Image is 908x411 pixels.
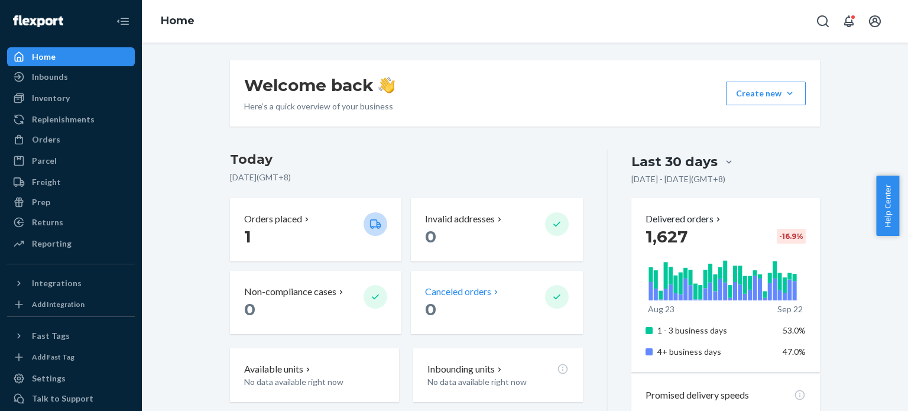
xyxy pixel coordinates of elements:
p: [DATE] - [DATE] ( GMT+8 ) [631,173,725,185]
button: Fast Tags [7,326,135,345]
div: Replenishments [32,114,95,125]
div: Inbounds [32,71,68,83]
div: Add Integration [32,299,85,309]
button: Create new [726,82,806,105]
div: Orders [32,134,60,145]
div: Fast Tags [32,330,70,342]
button: Delivered orders [646,212,723,226]
span: 1 [244,226,251,247]
a: Inbounds [7,67,135,86]
h3: Today [230,150,583,169]
a: Replenishments [7,110,135,129]
img: Flexport logo [13,15,63,27]
div: Talk to Support [32,393,93,404]
span: 0 [244,299,255,319]
a: Settings [7,369,135,388]
p: Canceled orders [425,285,491,299]
a: Reporting [7,234,135,253]
button: Open Search Box [811,9,835,33]
button: Canceled orders 0 [411,271,582,334]
a: Freight [7,173,135,192]
span: 0 [425,226,436,247]
p: 1 - 3 business days [657,325,774,336]
p: Sep 22 [777,303,803,315]
button: Non-compliance cases 0 [230,271,401,334]
p: 4+ business days [657,346,774,358]
p: No data available right now [427,376,568,388]
div: Prep [32,196,50,208]
button: Open notifications [837,9,861,33]
button: Close Navigation [111,9,135,33]
p: Invalid addresses [425,212,495,226]
button: Available unitsNo data available right now [230,348,399,402]
a: Prep [7,193,135,212]
a: Parcel [7,151,135,170]
button: Integrations [7,274,135,293]
p: Non-compliance cases [244,285,336,299]
div: Integrations [32,277,82,289]
p: Here’s a quick overview of your business [244,101,395,112]
a: Home [7,47,135,66]
a: Orders [7,130,135,149]
div: Inventory [32,92,70,104]
button: Help Center [876,176,899,236]
a: Home [161,14,194,27]
button: Inbounding unitsNo data available right now [413,348,582,402]
p: Orders placed [244,212,302,226]
div: Last 30 days [631,153,718,171]
button: Invalid addresses 0 [411,198,582,261]
img: hand-wave emoji [378,77,395,93]
p: No data available right now [244,376,385,388]
span: 0 [425,299,436,319]
ol: breadcrumbs [151,4,204,38]
button: Orders placed 1 [230,198,401,261]
p: [DATE] ( GMT+8 ) [230,171,583,183]
a: Inventory [7,89,135,108]
a: Add Integration [7,297,135,312]
h1: Welcome back [244,75,395,96]
p: Inbounding units [427,363,495,376]
button: Open account menu [863,9,887,33]
div: -16.9 % [777,229,806,244]
a: Add Fast Tag [7,350,135,364]
div: Settings [32,373,66,384]
span: 1,627 [646,226,688,247]
div: Home [32,51,56,63]
div: Add Fast Tag [32,352,74,362]
span: 47.0% [783,347,806,357]
span: 53.0% [783,325,806,335]
a: Returns [7,213,135,232]
p: Promised delivery speeds [646,389,749,402]
p: Aug 23 [648,303,674,315]
p: Available units [244,363,303,376]
div: Freight [32,176,61,188]
a: Talk to Support [7,389,135,408]
div: Reporting [32,238,72,250]
div: Returns [32,216,63,228]
div: Parcel [32,155,57,167]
